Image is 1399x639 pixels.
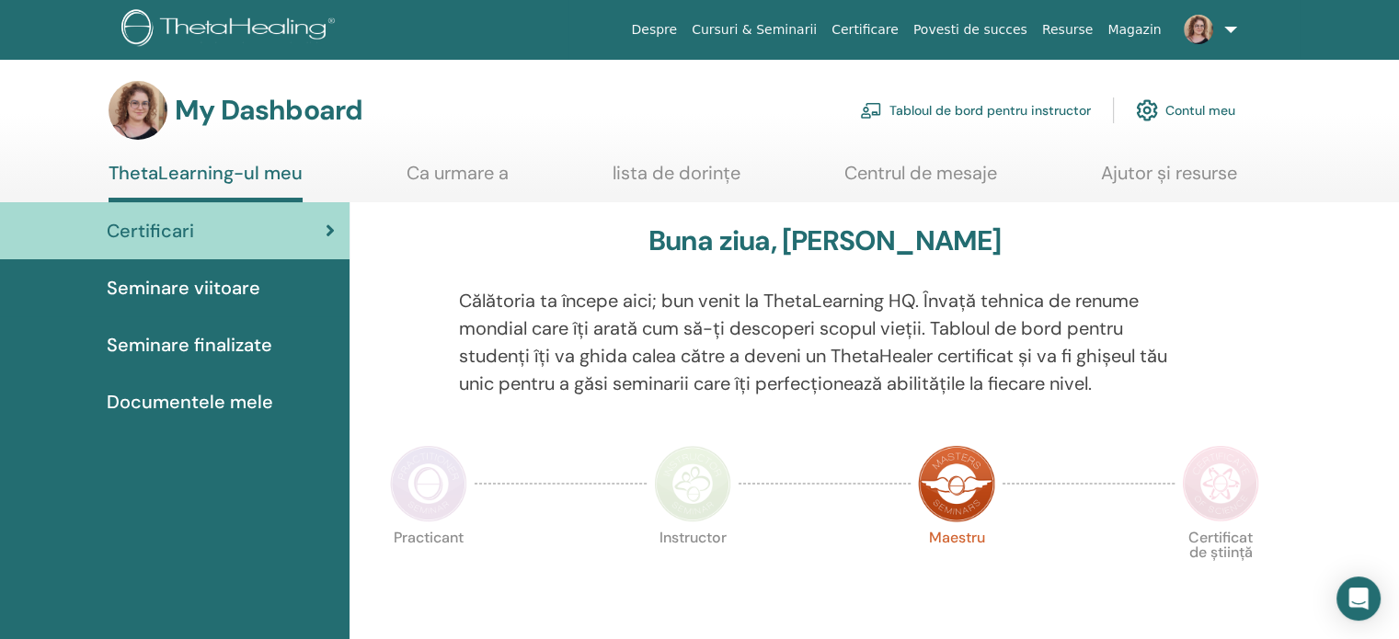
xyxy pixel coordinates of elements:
a: lista de dorințe [613,162,740,198]
a: Magazin [1100,13,1168,47]
span: Certificari [107,217,194,245]
img: default.jpg [1184,15,1213,44]
img: cog.svg [1136,95,1158,126]
h3: Buna ziua, [PERSON_NAME] [648,224,1002,257]
a: Ca urmare a [407,162,509,198]
a: Despre [624,13,684,47]
div: Open Intercom Messenger [1336,576,1381,621]
a: Centrul de mesaje [844,162,997,198]
p: Instructor [654,531,731,608]
a: Certificare [824,13,906,47]
span: Seminare finalizate [107,331,272,359]
p: Maestru [918,531,995,608]
span: Documentele mele [107,388,273,416]
a: Ajutor și resurse [1101,162,1237,198]
img: logo.png [121,9,341,51]
p: Practicant [390,531,467,608]
p: Certificat de știință [1182,531,1259,608]
a: Tabloul de bord pentru instructor [860,90,1091,131]
img: Master [918,445,995,522]
a: Contul meu [1136,90,1235,131]
img: chalkboard-teacher.svg [860,102,882,119]
img: default.jpg [109,81,167,140]
img: Certificate of Science [1182,445,1259,522]
img: Instructor [654,445,731,522]
a: Cursuri & Seminarii [684,13,824,47]
span: Seminare viitoare [107,274,260,302]
h3: My Dashboard [175,94,362,127]
a: ThetaLearning-ul meu [109,162,303,202]
a: Resurse [1035,13,1101,47]
p: Călătoria ta începe aici; bun venit la ThetaLearning HQ. Învață tehnica de renume mondial care îț... [459,287,1191,397]
img: Practitioner [390,445,467,522]
a: Povesti de succes [906,13,1035,47]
